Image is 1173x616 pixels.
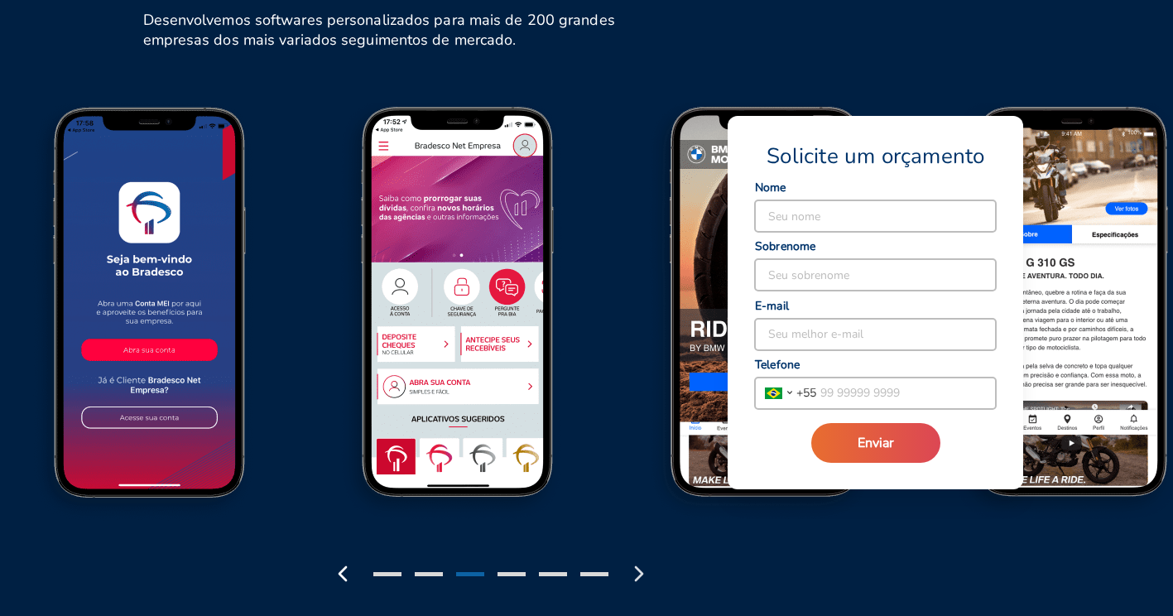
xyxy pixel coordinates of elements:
[858,434,894,452] span: Enviar
[811,423,940,463] button: Enviar
[616,103,924,530] img: BMW Screen 1
[755,200,996,232] input: Seu nome
[755,259,996,291] input: Seu sobrenome
[796,384,816,402] span: + 55
[308,103,616,530] img: Bradesco Screen 2
[143,10,631,50] h6: Desenvolvemos softwares personalizados para mais de 200 grandes empresas dos mais variados seguim...
[755,319,996,350] input: Seu melhor e-mail
[767,142,984,171] span: Solicite um orçamento
[816,378,996,409] input: 99 99999 9999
